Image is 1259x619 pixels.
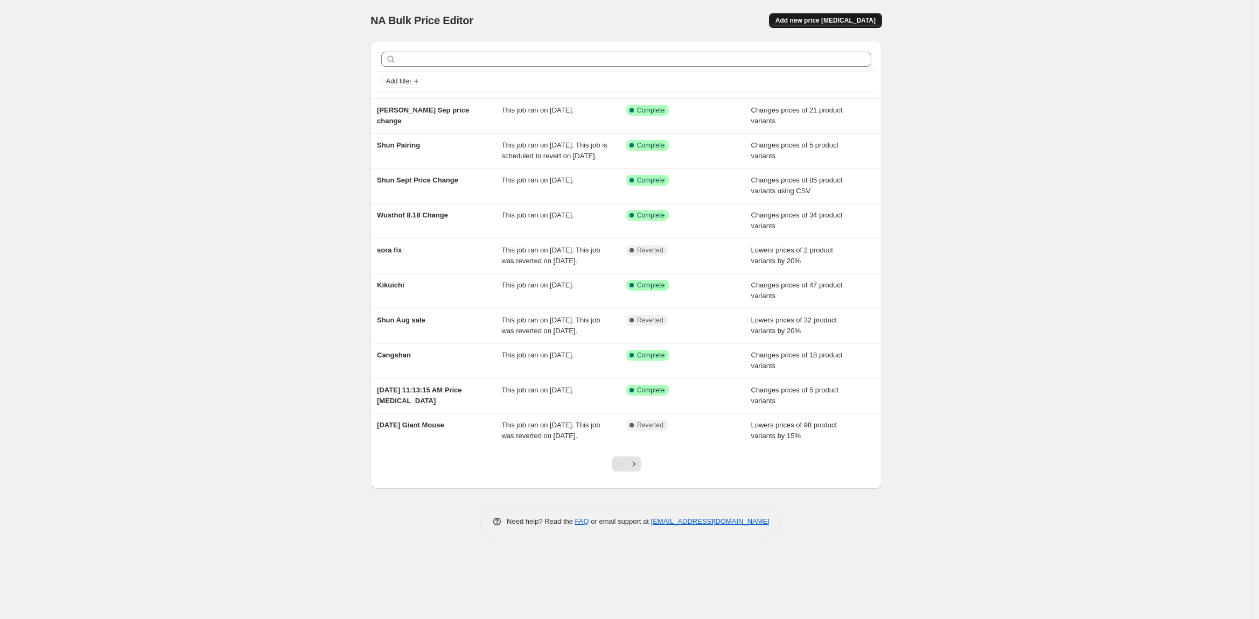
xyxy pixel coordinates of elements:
span: This job ran on [DATE]. This job is scheduled to revert on [DATE]. [502,141,607,160]
span: Complete [637,386,665,395]
span: This job ran on [DATE]. This job was reverted on [DATE]. [502,421,600,440]
a: FAQ [575,517,589,525]
span: Kikuichi [377,281,404,289]
a: [EMAIL_ADDRESS][DOMAIN_NAME] [651,517,770,525]
span: This job ran on [DATE]. [502,386,574,394]
span: or email support at [589,517,651,525]
span: Shun Pairing [377,141,420,149]
span: [DATE] Giant Mouse [377,421,444,429]
span: Complete [637,351,665,360]
span: Lowers prices of 98 product variants by 15% [751,421,837,440]
span: This job ran on [DATE]. [502,351,574,359]
span: Wusthof 8.18 Change [377,211,448,219]
span: Lowers prices of 2 product variants by 20% [751,246,833,265]
span: Complete [637,211,665,220]
span: This job ran on [DATE]. [502,106,574,114]
span: Add filter [386,77,411,86]
span: Cangshan [377,351,411,359]
span: [PERSON_NAME] Sep price change [377,106,469,125]
span: This job ran on [DATE]. This job was reverted on [DATE]. [502,246,600,265]
span: Changes prices of 5 product variants [751,386,839,405]
span: Complete [637,281,665,290]
button: Next [626,456,641,472]
span: Changes prices of 34 product variants [751,211,843,230]
button: Add new price [MEDICAL_DATA] [769,13,882,28]
span: Changes prices of 21 product variants [751,106,843,125]
span: This job ran on [DATE]. [502,211,574,219]
span: Need help? Read the [507,517,575,525]
span: Lowers prices of 32 product variants by 20% [751,316,837,335]
span: Changes prices of 85 product variants using CSV [751,176,843,195]
span: Changes prices of 18 product variants [751,351,843,370]
span: This job ran on [DATE]. [502,281,574,289]
span: Complete [637,141,665,150]
span: NA Bulk Price Editor [370,15,473,26]
span: Changes prices of 5 product variants [751,141,839,160]
span: sora fix [377,246,402,254]
span: This job ran on [DATE]. This job was reverted on [DATE]. [502,316,600,335]
span: Complete [637,106,665,115]
span: Complete [637,176,665,185]
span: This job ran on [DATE]. [502,176,574,184]
span: Shun Sept Price Change [377,176,458,184]
span: [DATE] 11:13:15 AM Price [MEDICAL_DATA] [377,386,462,405]
nav: Pagination [612,456,641,472]
span: Shun Aug sale [377,316,425,324]
button: Add filter [381,75,424,88]
span: Reverted [637,316,663,325]
span: Add new price [MEDICAL_DATA] [775,16,876,25]
span: Reverted [637,421,663,430]
span: Changes prices of 47 product variants [751,281,843,300]
span: Reverted [637,246,663,255]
